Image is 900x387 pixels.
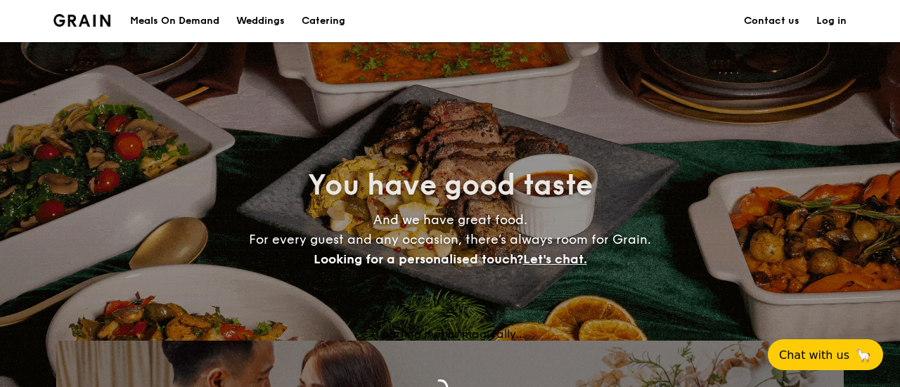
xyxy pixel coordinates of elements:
[53,14,110,27] img: Grain
[523,251,587,267] span: Let's chat.
[53,14,110,27] a: Logotype
[56,327,844,341] div: Loading menus magically...
[855,347,872,363] span: 🦙
[779,348,849,362] span: Chat with us
[768,339,883,370] button: Chat with us🦙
